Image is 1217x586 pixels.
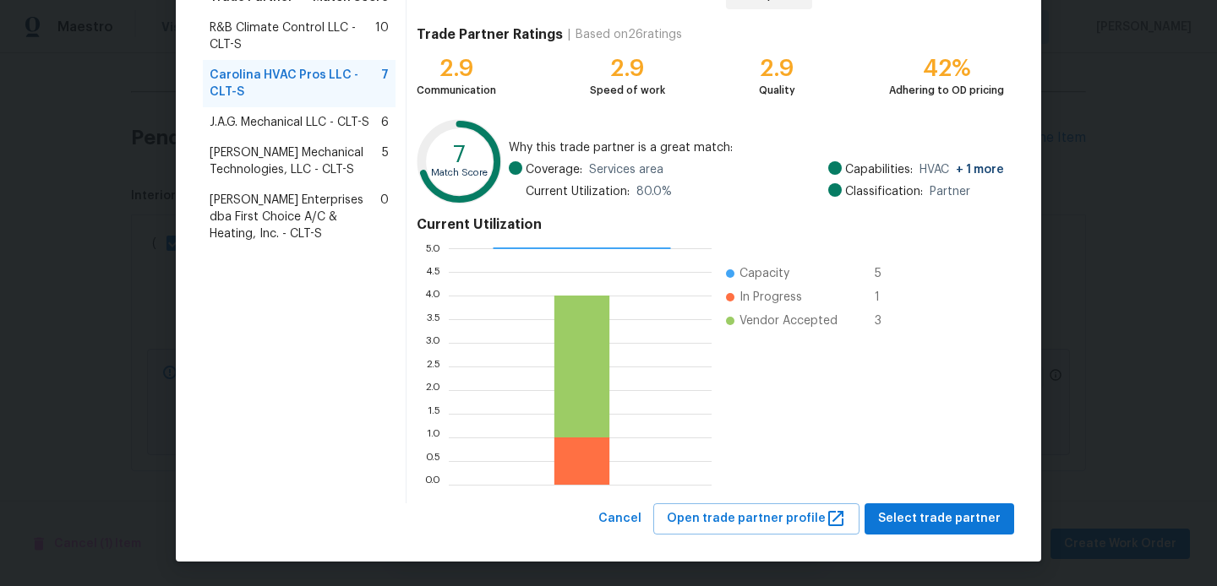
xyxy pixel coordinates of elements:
div: 2.9 [590,60,665,77]
span: Current Utilization: [526,183,630,200]
text: 0.5 [425,456,440,466]
div: Speed of work [590,82,665,99]
span: + 1 more [956,164,1004,176]
div: | [563,26,576,43]
div: Communication [417,82,496,99]
span: Partner [930,183,970,200]
text: 1.0 [427,432,440,442]
text: 7 [453,143,466,166]
span: 10 [375,19,389,53]
span: 5 [875,265,902,282]
span: Capacity [739,265,789,282]
span: R&B Climate Control LLC - CLT-S [210,19,375,53]
span: 7 [381,67,389,100]
button: Select trade partner [865,503,1014,534]
span: Carolina HVAC Pros LLC - CLT-S [210,67,381,100]
text: 4.5 [425,267,440,277]
span: Classification: [845,183,923,200]
span: Select trade partner [878,508,1001,529]
text: 2.0 [425,385,440,395]
span: Open trade partner profile [667,508,846,529]
span: 5 [382,144,389,178]
div: 2.9 [417,60,496,77]
span: [PERSON_NAME] Mechanical Technologies, LLC - CLT-S [210,144,382,178]
div: Adhering to OD pricing [889,82,1004,99]
text: Match Score [431,168,488,177]
text: 3.0 [425,338,440,348]
text: 4.0 [424,290,440,301]
span: 0 [380,192,389,242]
span: Coverage: [526,161,582,178]
span: Cancel [598,508,641,529]
span: HVAC [920,161,1004,178]
span: Capabilities: [845,161,913,178]
text: 1.5 [428,409,440,419]
span: In Progress [739,289,802,306]
span: [PERSON_NAME] Enterprises dba First Choice A/C & Heating, Inc. - CLT-S [210,192,380,242]
span: J.A.G. Mechanical LLC - CLT-S [210,114,369,131]
h4: Trade Partner Ratings [417,26,563,43]
span: 6 [381,114,389,131]
div: Quality [759,82,795,99]
span: Vendor Accepted [739,312,838,329]
text: 3.5 [426,314,440,324]
button: Open trade partner profile [653,503,860,534]
span: Services area [589,161,663,178]
h4: Current Utilization [417,216,1004,233]
text: 5.0 [425,243,440,253]
text: 2.5 [426,361,440,372]
div: 2.9 [759,60,795,77]
span: 1 [875,289,902,306]
span: 80.0 % [636,183,672,200]
button: Cancel [592,503,648,534]
text: 0.0 [424,480,440,490]
div: Based on 26 ratings [576,26,682,43]
span: 3 [875,312,902,329]
span: Why this trade partner is a great match: [509,139,1004,156]
div: 42% [889,60,1004,77]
